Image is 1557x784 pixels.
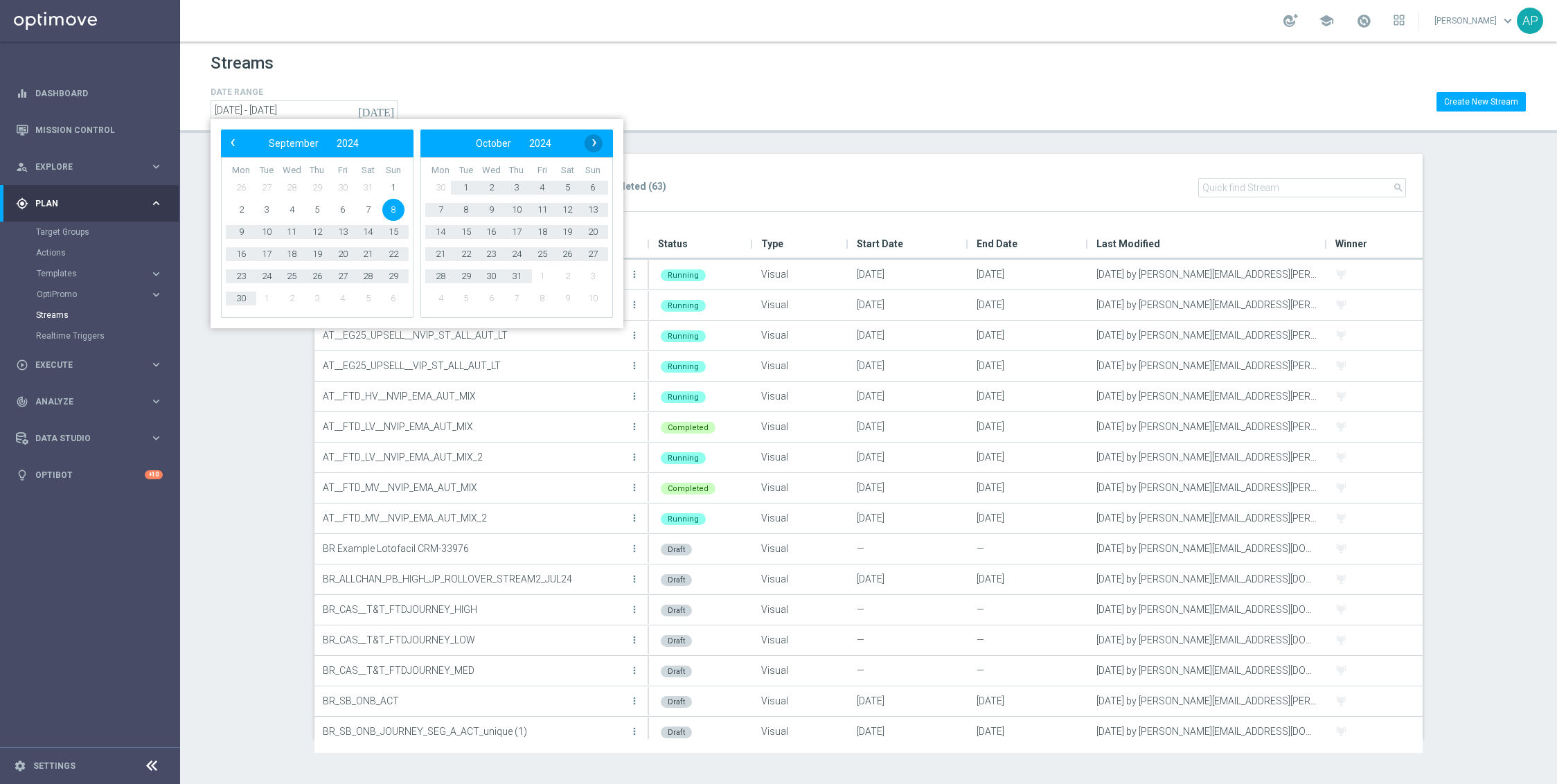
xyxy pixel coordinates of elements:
span: ‹ [224,134,242,152]
span: 26 [230,177,252,199]
div: [DATE] by [PERSON_NAME][EMAIL_ADDRESS][PERSON_NAME][DOMAIN_NAME] [1088,290,1327,320]
div: [DATE] [968,412,1088,442]
div: [DATE] [848,290,968,320]
th: weekday [229,165,254,177]
span: End Date [977,230,1017,258]
div: [DATE] [968,382,1088,411]
span: 26 [556,243,578,265]
button: equalizer Dashboard [15,88,163,99]
div: Actions [36,242,179,263]
div: [DATE] by [PERSON_NAME][EMAIL_ADDRESS][PERSON_NAME][DOMAIN_NAME] [1088,412,1327,442]
span: 20 [332,243,354,265]
div: track_changes Analyze keyboard_arrow_right [15,396,163,407]
span: Data Studio [35,434,150,443]
div: OptiPromo [36,284,179,305]
div: Visual [753,504,848,533]
div: [DATE] [968,260,1088,289]
span: 2 [556,265,578,287]
i: more_vert [629,482,640,493]
th: weekday [254,165,280,177]
div: [DATE] [848,412,968,442]
span: 1 [531,265,553,287]
span: 19 [556,221,578,243]
span: 18 [531,221,553,243]
div: — [968,534,1088,564]
input: Quick find Stream [1198,178,1406,197]
i: [DATE] [358,104,395,116]
span: 9 [556,287,578,310]
button: more_vert [628,413,641,440]
span: Templates [37,269,136,278]
button: more_vert [628,626,641,654]
span: Execute [35,361,150,369]
div: [DATE] by [PERSON_NAME][EMAIL_ADDRESS][PERSON_NAME][DOMAIN_NAME] [1088,473,1327,503]
a: Dashboard [35,75,163,112]
th: weekday [380,165,406,177]
span: keyboard_arrow_down [1500,13,1515,28]
span: 27 [256,177,278,199]
i: equalizer [16,87,28,100]
div: Visual [753,686,848,716]
span: 21 [357,243,379,265]
span: 4 [531,177,553,199]
h4: DATE RANGE [211,87,398,97]
span: Status [658,230,688,258]
i: keyboard_arrow_right [150,395,163,408]
div: person_search Explore keyboard_arrow_right [15,161,163,172]
span: 2024 [529,138,551,149]
button: more_vert [628,504,641,532]
i: more_vert [629,330,640,341]
div: OptiPromo [37,290,150,299]
span: 7 [429,199,452,221]
div: [DATE] by [PERSON_NAME][EMAIL_ADDRESS][PERSON_NAME][DOMAIN_NAME] [1088,351,1327,381]
div: Templates [37,269,150,278]
span: 23 [480,243,502,265]
div: [DATE] [848,717,968,747]
div: [DATE] [968,321,1088,350]
button: › [585,134,603,152]
a: Mission Control [35,112,163,148]
div: Realtime Triggers [36,326,179,346]
button: play_circle_outline Execute keyboard_arrow_right [15,359,163,371]
span: 3 [256,199,278,221]
i: keyboard_arrow_right [150,267,163,280]
button: more_vert [628,687,641,715]
div: [DATE] by [PERSON_NAME][EMAIL_ADDRESS][DOMAIN_NAME] [1088,534,1327,564]
div: [DATE] by [PERSON_NAME][EMAIL_ADDRESS][DOMAIN_NAME] [1088,717,1327,747]
div: Data Studio [16,432,150,445]
div: — [848,656,968,686]
span: 22 [382,243,404,265]
h1: Streams [211,53,274,73]
div: — [968,625,1088,655]
span: 2 [281,287,303,310]
i: gps_fixed [16,197,28,210]
div: lightbulb Optibot +10 [15,470,163,481]
i: track_changes [16,395,28,408]
div: Visual [753,625,848,655]
button: more_vert [628,321,641,349]
span: 4 [429,287,452,310]
th: weekday [529,165,555,177]
i: more_vert [629,452,640,463]
span: 8 [531,287,553,310]
i: lightbulb [16,469,28,481]
span: 5 [306,199,328,221]
div: Running [661,361,706,373]
div: Templates [36,263,179,284]
span: 25 [531,243,553,265]
th: weekday [279,165,305,177]
button: OptiPromo keyboard_arrow_right [36,289,163,300]
div: Mission Control [16,112,163,148]
div: Visual [753,260,848,289]
span: 6 [582,177,604,199]
div: Visual [753,382,848,411]
div: Visual [753,290,848,320]
div: Data Studio keyboard_arrow_right [15,433,163,444]
div: Target Groups [36,222,179,242]
span: 18 [281,243,303,265]
p: AT__EG25_UPSELL__VIP_ST_ALL_AUT_LT [323,355,626,376]
span: Analyze [35,398,150,406]
th: weekday [428,165,454,177]
span: 1 [256,287,278,310]
span: 1 [382,177,404,199]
